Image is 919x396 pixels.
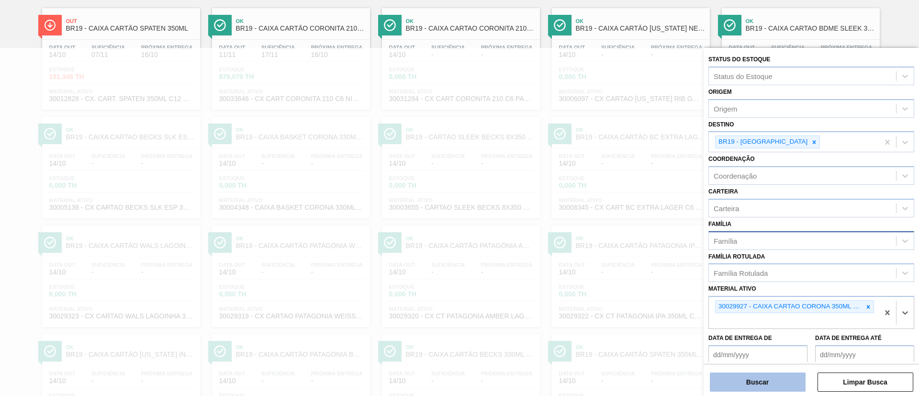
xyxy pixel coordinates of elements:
div: Coordenação [714,172,757,180]
span: Próxima Entrega [311,45,363,50]
span: Data out [729,45,755,50]
span: Próxima Entrega [141,45,193,50]
a: ÍconeOutBR19 - CAIXA CARTÃO SPATEN 350MLData out14/10Suficiência07/11Próxima Entrega16/10Estoque1... [35,1,205,110]
span: Suficiência [771,45,805,50]
label: Carteira [708,188,738,195]
label: Material ativo [708,285,756,292]
label: Data de Entrega até [815,335,882,341]
span: Ok [576,18,705,24]
label: Origem [708,89,732,95]
a: ÍconeOkBR19 - CAIXA CARTAO BDME SLEEK 350ML C8Data out14/10Suficiência-Próxima Entrega-Estoque0,0... [715,1,885,110]
img: Ícone [384,19,396,31]
span: Ok [236,18,365,24]
img: Ícone [214,19,226,31]
div: Origem [714,104,737,113]
span: Data out [49,45,76,50]
span: Suficiência [261,45,295,50]
label: Destino [708,121,734,128]
div: 30029927 - CAIXA CARTAO CORONA 350ML SLEEK C8 PY [716,301,863,313]
span: BR19 - CAIXA CARTAO BDME SLEEK 350ML C8 [746,25,875,32]
span: Ok [406,18,535,24]
div: Família [714,237,737,245]
input: dd/mm/yyyy [815,345,914,364]
span: BR19 - CAIXA CARTÃO SPATEN 350ML [66,25,195,32]
span: Próxima Entrega [481,45,533,50]
a: ÍconeOkBR19 - CAIXA CARTÃO CORONITA 210MLData out11/11Suficiência17/11Próxima Entrega16/10Estoque... [205,1,375,110]
img: Ícone [724,19,736,31]
div: Família Rotulada [714,269,768,277]
span: BR19 - CAIXA CARTÃO COLORADO NEW LAGER 350ML [576,25,705,32]
span: Suficiência [431,45,465,50]
input: dd/mm/yyyy [708,345,807,364]
label: Status do Estoque [708,56,770,63]
img: Ícone [554,19,566,31]
span: Data out [559,45,585,50]
div: Status do Estoque [714,72,773,80]
img: Ícone [44,19,56,31]
label: Coordenação [708,156,755,162]
div: Carteira [714,204,739,212]
span: BR19 - CAIXA CARTAO CORONITA 210 C6 PARAGUAI OLIMP [406,25,535,32]
a: ÍconeOkBR19 - CAIXA CARTÃO [US_STATE] NEW LAGER 350MLData out14/10Suficiência-Próxima Entrega-Est... [545,1,715,110]
span: Suficiência [91,45,125,50]
span: Out [66,18,195,24]
span: Data out [389,45,415,50]
span: Próxima Entrega [651,45,703,50]
label: Data de Entrega de [708,335,772,341]
div: BR19 - [GEOGRAPHIC_DATA] [716,136,809,148]
a: ÍconeOkBR19 - CAIXA CARTAO CORONITA 210 C6 PARAGUAI OLIMPData out14/10Suficiência-Próxima Entrega... [375,1,545,110]
label: Família [708,221,731,227]
span: Próxima Entrega [821,45,873,50]
span: Ok [746,18,875,24]
span: Suficiência [601,45,635,50]
span: BR19 - CAIXA CARTÃO CORONITA 210ML [236,25,365,32]
span: Data out [219,45,246,50]
label: Família Rotulada [708,253,765,260]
